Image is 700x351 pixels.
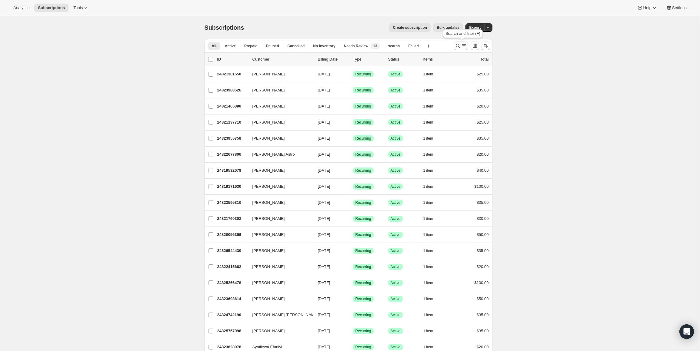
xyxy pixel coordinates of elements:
div: 24820056366[PERSON_NAME][DATE]SuccessRecurringSuccessActive1 item$50.00 [217,230,489,239]
p: 24823693614 [217,296,248,302]
span: [PERSON_NAME] [252,216,285,222]
p: 24820056366 [217,232,248,238]
p: 24825757998 [217,328,248,334]
span: Prepaid [244,44,258,48]
button: Customize table column order and visibility [471,41,479,50]
span: $30.00 [477,216,489,221]
div: 24821465390[PERSON_NAME][DATE]SuccessRecurringSuccessActive1 item$20.00 [217,102,489,111]
span: No inventory [313,44,335,48]
span: 1 item [423,313,433,317]
span: Needs Review [344,44,368,48]
span: $35.00 [477,136,489,141]
p: 24819171630 [217,184,248,190]
p: ID [217,56,248,62]
p: 24821301550 [217,71,248,77]
span: $25.00 [477,120,489,124]
div: IDCustomerBilling DateTypeStatusItemsTotal [217,56,489,62]
span: $25.00 [477,72,489,76]
p: 24823955758 [217,135,248,141]
button: [PERSON_NAME] [249,294,309,304]
button: 1 item [423,102,440,111]
div: 24824742190[PERSON_NAME] [PERSON_NAME][DATE]SuccessRecurringSuccessActive1 item$35.00 [217,311,489,319]
button: Help [633,4,661,12]
span: Active [391,345,401,349]
span: [PERSON_NAME] [252,296,285,302]
span: 1 item [423,280,433,285]
span: Recurring [355,216,371,221]
span: Recurring [355,329,371,333]
span: [PERSON_NAME] [252,184,285,190]
span: Recurring [355,104,371,109]
button: 1 item [423,279,440,287]
button: [PERSON_NAME] [PERSON_NAME] [249,310,309,320]
span: Recurring [355,280,371,285]
button: 1 item [423,214,440,223]
p: Status [388,56,418,62]
p: 24823628078 [217,344,248,350]
button: 1 item [423,230,440,239]
button: 1 item [423,295,440,303]
span: Failed [408,44,419,48]
button: 1 item [423,182,440,191]
span: $20.00 [477,264,489,269]
span: $100.00 [475,280,489,285]
button: 1 item [423,327,440,335]
span: $35.00 [477,200,489,205]
span: Active [391,313,401,317]
button: [PERSON_NAME] [249,182,309,191]
div: 24826544430[PERSON_NAME][DATE]SuccessRecurringSuccessActive1 item$35.00 [217,247,489,255]
span: Recurring [355,72,371,77]
span: 1 item [423,216,433,221]
span: 1 item [423,168,433,173]
span: Ayotilewa Efuniyi [252,344,282,350]
button: [PERSON_NAME] [249,326,309,336]
button: Create subscription [389,23,431,32]
span: [DATE] [318,136,330,141]
span: Recurring [355,88,371,93]
span: Recurring [355,152,371,157]
button: 1 item [423,86,440,94]
button: [PERSON_NAME] [249,166,309,175]
button: [PERSON_NAME] Astro [249,150,309,159]
div: 24821760302[PERSON_NAME][DATE]SuccessRecurringSuccessActive1 item$30.00 [217,214,489,223]
span: 1 item [423,72,433,77]
span: Active [391,216,401,221]
span: Subscriptions [205,24,244,31]
div: Items [423,56,454,62]
p: 24821137710 [217,119,248,125]
span: Recurring [355,296,371,301]
button: [PERSON_NAME] [249,118,309,127]
button: [PERSON_NAME] [249,134,309,143]
span: 1 item [423,296,433,301]
p: 24822677806 [217,151,248,157]
span: 13 [373,44,377,48]
button: 1 item [423,166,440,175]
div: 24823595310[PERSON_NAME][DATE]SuccessRecurringSuccessActive1 item$35.00 [217,198,489,207]
span: [PERSON_NAME] [252,103,285,109]
div: 24825266478[PERSON_NAME][DATE]SuccessRecurringSuccessActive1 item$100.00 [217,279,489,287]
span: $35.00 [477,248,489,253]
div: Type [353,56,383,62]
span: Active [391,152,401,157]
span: $20.00 [477,345,489,349]
button: Tools [70,4,92,12]
span: $50.00 [477,232,489,237]
span: [PERSON_NAME] [PERSON_NAME] [252,312,318,318]
p: 24823988526 [217,87,248,93]
p: 24824742190 [217,312,248,318]
p: 24821465390 [217,103,248,109]
div: 24822677806[PERSON_NAME] Astro[DATE]SuccessRecurringSuccessActive1 item$20.00 [217,150,489,159]
span: 1 item [423,248,433,253]
button: [PERSON_NAME] [249,262,309,272]
div: 24821137710[PERSON_NAME][DATE]SuccessRecurringSuccessActive1 item$25.00 [217,118,489,127]
span: Cancelled [288,44,305,48]
span: 1 item [423,88,433,93]
span: [PERSON_NAME] [252,248,285,254]
button: Settings [662,4,690,12]
p: Total [480,56,488,62]
span: Active [391,232,401,237]
span: [DATE] [318,152,330,157]
button: [PERSON_NAME] [249,214,309,224]
span: [DATE] [318,168,330,173]
p: 24823595310 [217,200,248,206]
